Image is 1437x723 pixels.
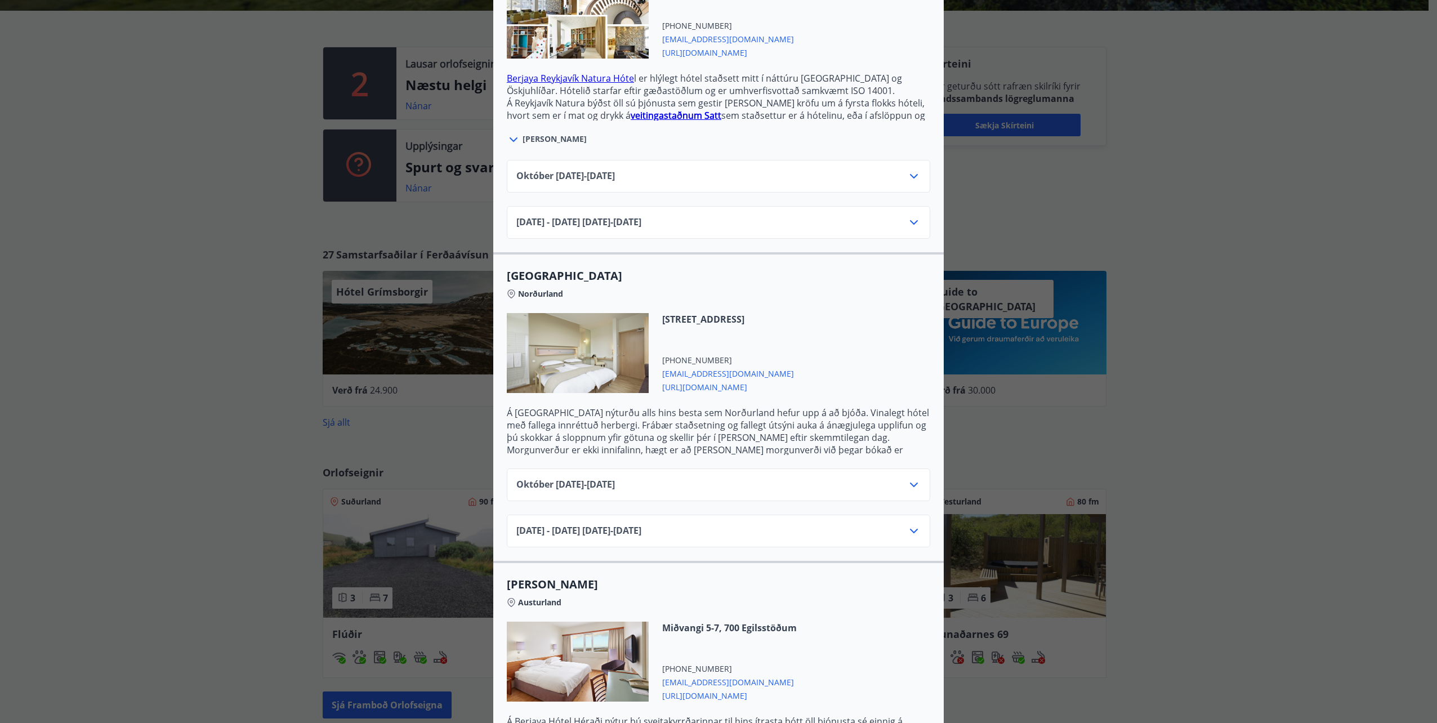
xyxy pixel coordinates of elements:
span: [EMAIL_ADDRESS][DOMAIN_NAME] [662,32,794,45]
span: Október [DATE] - [DATE] [516,169,615,183]
span: Norðurland [518,288,563,300]
span: [PHONE_NUMBER] [662,20,794,32]
p: l er hlýlegt hótel staðsett mitt í náttúru [GEOGRAPHIC_DATA] og Öskjuhlíðar. Hótelið starfar efti... [507,72,930,97]
span: [PERSON_NAME] [523,133,587,145]
p: Á Reykjavík Natura býðst öll sú þjónusta sem gestir [PERSON_NAME] kröfu um á fyrsta flokks hóteli... [507,97,930,134]
span: [GEOGRAPHIC_DATA] [507,268,930,284]
a: Berjaya Reykjavík Natura Hóte [507,72,634,84]
span: [STREET_ADDRESS] [662,313,794,325]
span: [DATE] - [DATE] [DATE] - [DATE] [516,216,641,229]
a: veitingastaðnum Satt [631,109,721,122]
span: [URL][DOMAIN_NAME] [662,45,794,59]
